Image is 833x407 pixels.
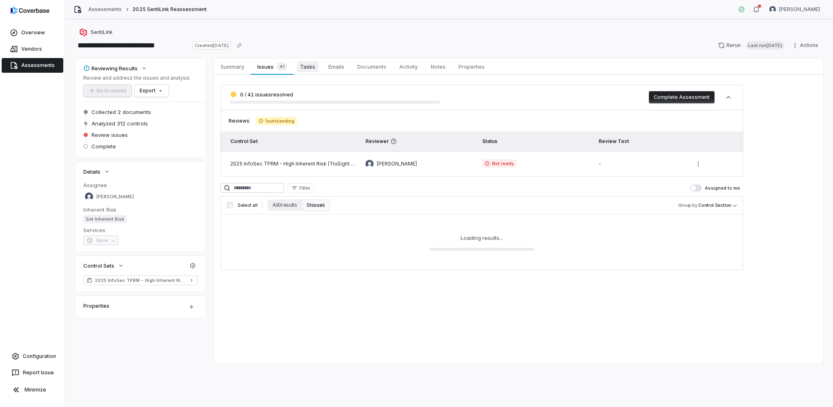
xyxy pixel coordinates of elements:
span: 2025 InfoSec TPRM - High Inherent Risk (TruSight Supported) [95,277,186,284]
a: Overview [2,25,63,40]
span: [PERSON_NAME] [779,6,820,13]
span: Not ready [482,159,516,168]
span: SentiLink [91,29,113,36]
span: Collected 2 documents [91,108,151,116]
span: Complete [91,143,116,150]
span: Control Sets [83,262,114,269]
span: Review Text [599,138,629,144]
span: Reviews [229,118,249,124]
div: - [599,161,682,167]
button: 0 issues [302,199,330,211]
a: Assessments [88,6,122,13]
span: [PERSON_NAME] [96,194,134,200]
span: Tasks [297,61,318,72]
span: Select all [238,202,257,208]
span: 2025 SentiLink Reassessment [132,6,207,13]
div: Loading results... [461,234,503,242]
a: Configuration [3,349,62,364]
span: Reviewer [365,138,472,145]
span: Notes [428,61,449,72]
span: Analyzed 312 controls [91,120,148,127]
button: Assigned to me [690,185,702,191]
span: Last run [DATE] [746,41,784,49]
span: 1 outstanding [256,117,297,125]
span: Review issues [91,131,128,139]
span: [PERSON_NAME] [377,161,417,167]
label: Assigned to me [690,185,740,191]
span: Emails [325,61,347,72]
span: 0 / 41 issues resolved [240,92,293,98]
span: Details [83,168,100,175]
button: Michael Violante avatar[PERSON_NAME] [764,3,825,16]
button: Filter [287,183,314,193]
img: logo-D7KZi-bG.svg [11,7,49,15]
span: Summary [217,61,247,72]
span: Filter [299,185,310,191]
input: Select all [227,202,233,208]
span: Issues [254,61,290,72]
span: Properties [455,61,488,72]
span: 41 [277,63,287,71]
dt: Inherent Risk [83,206,198,213]
img: Curtis Nohl avatar [365,160,374,168]
img: Jason Boland avatar [85,192,93,201]
span: Created [DATE] [192,41,231,49]
a: 2025 InfoSec TPRM - High Inherent Risk (TruSight Supported) [83,275,198,285]
span: Documents [354,61,390,72]
button: https://sentilink.com/SentiLink [77,25,115,40]
span: Status [482,138,497,144]
button: Copy link [232,38,247,53]
button: RerunLast run[DATE] [713,39,789,51]
span: Activity [396,61,421,72]
button: Control Sets [81,258,127,273]
dt: Services [83,226,198,234]
a: Vendors [2,42,63,56]
p: Review and address the issues and analysis [83,75,190,81]
button: Minimize [3,382,62,398]
div: Reviewing Results [83,65,138,72]
img: Michael Violante avatar [769,6,776,13]
span: Group by [678,202,697,208]
dt: Assignee [83,181,198,189]
a: Assessments [2,58,63,73]
button: Actions [789,39,823,51]
button: Details [81,164,113,179]
button: Reviewing Results [81,61,150,76]
button: Export [135,85,169,97]
button: Complete Assessment [649,91,715,103]
button: All 0 results [267,199,302,211]
button: Report Issue [3,365,62,380]
span: Control Set [230,138,258,144]
span: Set Inherent Risk [83,215,127,223]
div: 2025 InfoSec TPRM - High Inherent Risk (TruSight Supported) [230,161,356,167]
